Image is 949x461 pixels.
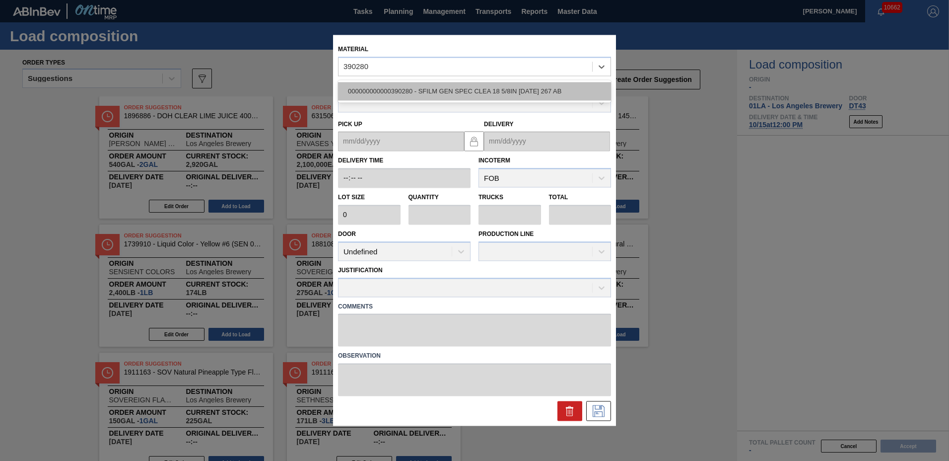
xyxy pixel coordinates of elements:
[338,230,356,237] label: Door
[338,349,611,364] label: Observation
[478,230,534,237] label: Production Line
[549,194,568,201] label: Total
[338,191,401,205] label: Lot size
[478,157,510,164] label: Incoterm
[478,194,503,201] label: Trucks
[468,135,480,147] img: locked
[586,401,611,421] div: Save Suggestion
[484,121,514,128] label: Delivery
[464,131,484,151] button: locked
[484,132,610,152] input: mm/dd/yyyy
[338,121,362,128] label: Pick up
[338,46,368,53] label: Material
[338,82,611,100] div: 000000000000390280 - SFILM GEN SPEC CLEA 18 5/8IN [DATE] 267 AB
[408,194,439,201] label: Quantity
[338,154,471,168] label: Delivery Time
[557,401,582,421] div: Delete Suggestion
[338,132,464,152] input: mm/dd/yyyy
[338,300,611,314] label: Comments
[338,267,383,274] label: Justification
